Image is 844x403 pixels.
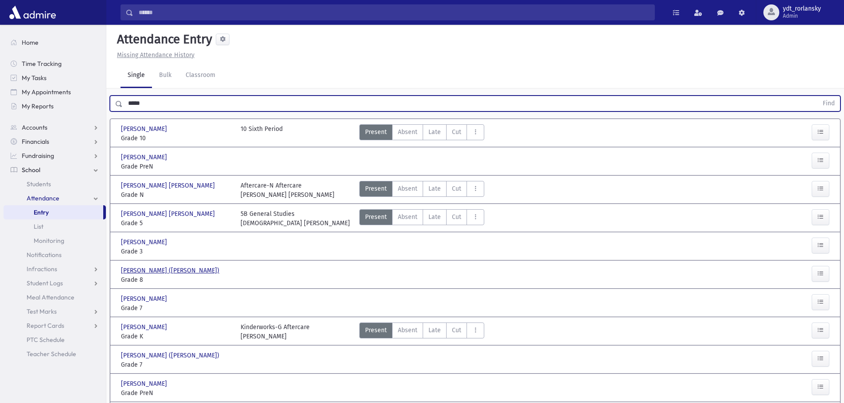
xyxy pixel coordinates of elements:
[27,194,59,202] span: Attendance
[398,184,417,193] span: Absent
[121,124,169,134] span: [PERSON_NAME]
[365,326,387,335] span: Present
[4,205,103,219] a: Entry
[34,237,64,245] span: Monitoring
[121,388,232,398] span: Grade PreN
[452,127,461,137] span: Cut
[121,360,232,369] span: Grade 7
[4,262,106,276] a: Infractions
[22,152,54,160] span: Fundraising
[4,191,106,205] a: Attendance
[452,326,461,335] span: Cut
[22,166,40,174] span: School
[428,212,441,222] span: Late
[4,276,106,290] a: Student Logs
[121,238,169,247] span: [PERSON_NAME]
[121,303,232,313] span: Grade 7
[241,181,334,200] div: Aftercare-N Aftercare [PERSON_NAME] [PERSON_NAME]
[121,332,232,341] span: Grade K
[241,322,310,341] div: Kinderworks-G Aftercare [PERSON_NAME]
[22,138,49,146] span: Financials
[359,322,484,341] div: AttTypes
[133,4,654,20] input: Search
[22,38,39,46] span: Home
[428,127,441,137] span: Late
[359,181,484,200] div: AttTypes
[34,208,49,216] span: Entry
[179,63,222,88] a: Classroom
[241,209,350,228] div: 5B General Studies [DEMOGRAPHIC_DATA] [PERSON_NAME]
[27,180,51,188] span: Students
[27,307,57,315] span: Test Marks
[121,266,221,275] span: [PERSON_NAME] ([PERSON_NAME])
[452,212,461,222] span: Cut
[365,127,387,137] span: Present
[4,35,106,50] a: Home
[121,275,232,284] span: Grade 8
[817,96,840,111] button: Find
[121,294,169,303] span: [PERSON_NAME]
[121,351,221,360] span: [PERSON_NAME] ([PERSON_NAME])
[121,134,232,143] span: Grade 10
[27,322,64,330] span: Report Cards
[22,123,47,131] span: Accounts
[27,251,62,259] span: Notifications
[121,162,232,171] span: Grade PreN
[4,333,106,347] a: PTC Schedule
[4,85,106,99] a: My Appointments
[4,134,106,149] a: Financials
[398,127,417,137] span: Absent
[121,247,232,256] span: Grade 3
[4,71,106,85] a: My Tasks
[121,219,232,228] span: Grade 5
[4,347,106,361] a: Teacher Schedule
[121,322,169,332] span: [PERSON_NAME]
[4,57,106,71] a: Time Tracking
[359,124,484,143] div: AttTypes
[113,32,212,47] h5: Attendance Entry
[359,209,484,228] div: AttTypes
[27,293,74,301] span: Meal Attendance
[113,51,194,59] a: Missing Attendance History
[34,223,43,230] span: List
[121,379,169,388] span: [PERSON_NAME]
[398,212,417,222] span: Absent
[4,163,106,177] a: School
[4,234,106,248] a: Monitoring
[4,319,106,333] a: Report Cards
[152,63,179,88] a: Bulk
[27,350,76,358] span: Teacher Schedule
[4,99,106,113] a: My Reports
[22,74,47,82] span: My Tasks
[783,5,821,12] span: ydt_rorlansky
[4,149,106,163] a: Fundraising
[365,212,387,222] span: Present
[4,219,106,234] a: List
[121,63,152,88] a: Single
[4,290,106,304] a: Meal Attendance
[121,209,217,219] span: [PERSON_NAME] [PERSON_NAME]
[27,336,65,344] span: PTC Schedule
[428,326,441,335] span: Late
[398,326,417,335] span: Absent
[4,177,106,191] a: Students
[22,60,62,68] span: Time Tracking
[241,124,283,143] div: 10 Sixth Period
[452,184,461,193] span: Cut
[117,51,194,59] u: Missing Attendance History
[22,102,54,110] span: My Reports
[121,181,217,190] span: [PERSON_NAME] [PERSON_NAME]
[783,12,821,19] span: Admin
[27,279,63,287] span: Student Logs
[365,184,387,193] span: Present
[27,265,57,273] span: Infractions
[121,153,169,162] span: [PERSON_NAME]
[4,120,106,134] a: Accounts
[4,304,106,319] a: Test Marks
[428,184,441,193] span: Late
[7,4,58,21] img: AdmirePro
[22,88,71,96] span: My Appointments
[4,248,106,262] a: Notifications
[121,190,232,200] span: Grade N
